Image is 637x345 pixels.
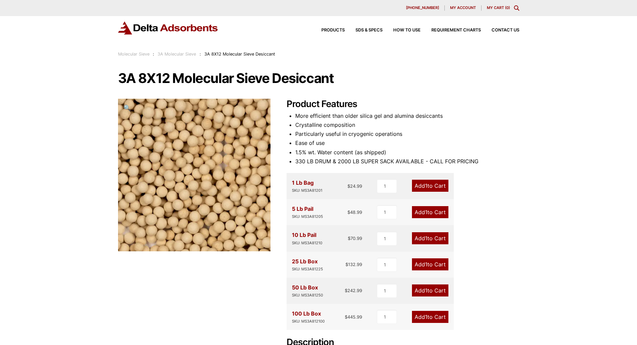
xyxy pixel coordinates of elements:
[425,287,427,294] span: 1
[153,52,154,57] span: :
[347,183,350,189] span: $
[118,71,519,85] h1: 3A 8X12 Molecular Sieve Desiccant
[425,182,427,189] span: 1
[412,311,448,323] a: Add1to Cart
[292,309,325,325] div: 100 Lb Box
[204,52,275,57] span: 3A 8X12 Molecular Sieve Desiccant
[123,104,131,111] span: 🔍
[345,288,362,293] bdi: 242.99
[425,235,427,242] span: 1
[295,148,519,157] li: 1.5% wt. Water content (as shipped)
[157,52,196,57] a: 3A Molecular Sieve
[345,314,347,320] span: $
[200,52,201,57] span: :
[412,206,448,218] a: Add1to Cart
[514,5,519,11] div: Toggle Modal Content
[445,5,482,11] a: My account
[355,28,383,32] span: SDS & SPECS
[295,139,519,148] li: Ease of use
[383,28,421,32] a: How to Use
[406,6,439,10] span: [PHONE_NUMBER]
[487,5,510,10] a: My Cart (0)
[292,204,323,220] div: 5 Lb Pail
[292,187,322,194] div: SKU: MS3A81201
[401,5,445,11] a: [PHONE_NUMBER]
[412,180,448,192] a: Add1to Cart
[118,52,149,57] a: Molecular Sieve
[345,262,362,267] bdi: 132.99
[393,28,421,32] span: How to Use
[347,209,350,215] span: $
[292,283,323,298] div: 50 Lb Box
[425,314,427,320] span: 1
[287,99,519,110] h2: Product Features
[345,288,347,293] span: $
[295,120,519,130] li: Crystalline composition
[292,266,323,272] div: SKU: MS3A81225
[295,130,519,139] li: Particularly useful in cryogenic operations
[348,236,362,241] bdi: 70.99
[431,28,481,32] span: Requirement Charts
[345,314,362,320] bdi: 445.99
[425,261,427,268] span: 1
[295,157,519,166] li: 330 LB DRUM & 2000 LB SUPER SACK AVAILABLE - CALL FOR PRICING
[481,28,519,32] a: Contact Us
[412,284,448,296] a: Add1to Cart
[412,232,448,244] a: Add1to Cart
[118,99,136,117] a: View full-screen image gallery
[311,28,345,32] a: Products
[347,209,362,215] bdi: 48.99
[292,318,325,325] div: SKU: MS3A812100
[292,231,322,246] div: 10 Lb Pail
[118,21,218,34] img: Delta Adsorbents
[450,6,476,10] span: My account
[292,292,323,298] div: SKU: MS3A81250
[345,262,348,267] span: $
[321,28,345,32] span: Products
[292,240,322,246] div: SKU: MS3A81210
[347,183,362,189] bdi: 24.99
[295,111,519,120] li: More efficient than older silica gel and alumina desiccants
[421,28,481,32] a: Requirement Charts
[292,257,323,272] div: 25 Lb Box
[348,236,350,241] span: $
[492,28,519,32] span: Contact Us
[506,5,509,10] span: 0
[412,258,448,270] a: Add1to Cart
[345,28,383,32] a: SDS & SPECS
[292,213,323,220] div: SKU: MS3A81205
[425,209,427,215] span: 1
[292,178,322,194] div: 1 Lb Bag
